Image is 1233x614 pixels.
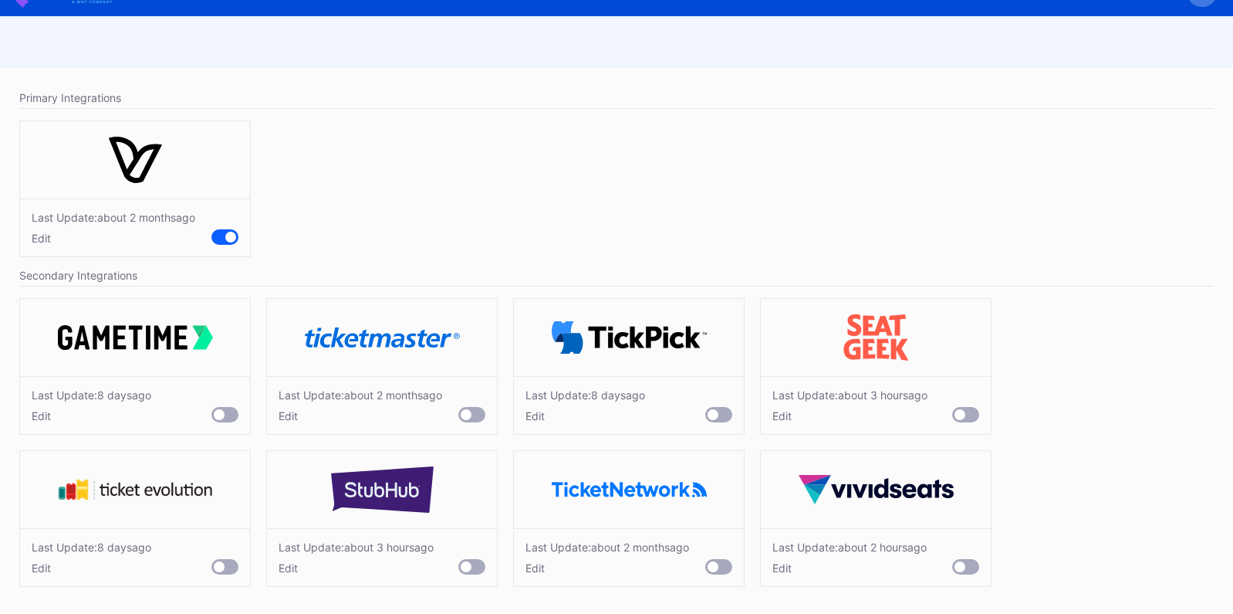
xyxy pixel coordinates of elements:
[279,541,434,554] div: Last Update: about 3 hours ago
[32,211,195,224] div: Last Update: about 2 months ago
[58,325,213,350] img: gametime.svg
[552,321,707,354] img: TickPick_logo.svg
[772,388,927,402] div: Last Update: about 3 hours ago
[32,541,151,554] div: Last Update: 8 days ago
[32,232,195,245] div: Edit
[58,479,213,500] img: tevo.svg
[19,87,1214,109] div: Primary Integrations
[799,314,954,361] img: seatGeek.svg
[279,409,442,422] div: Edit
[32,561,151,575] div: Edit
[525,541,689,554] div: Last Update: about 2 months ago
[19,265,1214,287] div: Secondary Integrations
[552,482,707,497] img: ticketNetwork.png
[32,409,151,422] div: Edit
[525,388,645,402] div: Last Update: 8 days ago
[772,409,927,422] div: Edit
[279,561,434,575] div: Edit
[525,409,645,422] div: Edit
[772,541,927,554] div: Last Update: about 2 hours ago
[279,388,442,402] div: Last Update: about 2 months ago
[525,561,689,575] div: Edit
[799,475,954,504] img: vividSeats.svg
[772,561,927,575] div: Edit
[305,327,460,348] img: ticketmaster.svg
[32,388,151,402] div: Last Update: 8 days ago
[58,137,213,183] img: vivenu.svg
[305,466,460,513] img: stubHub.svg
